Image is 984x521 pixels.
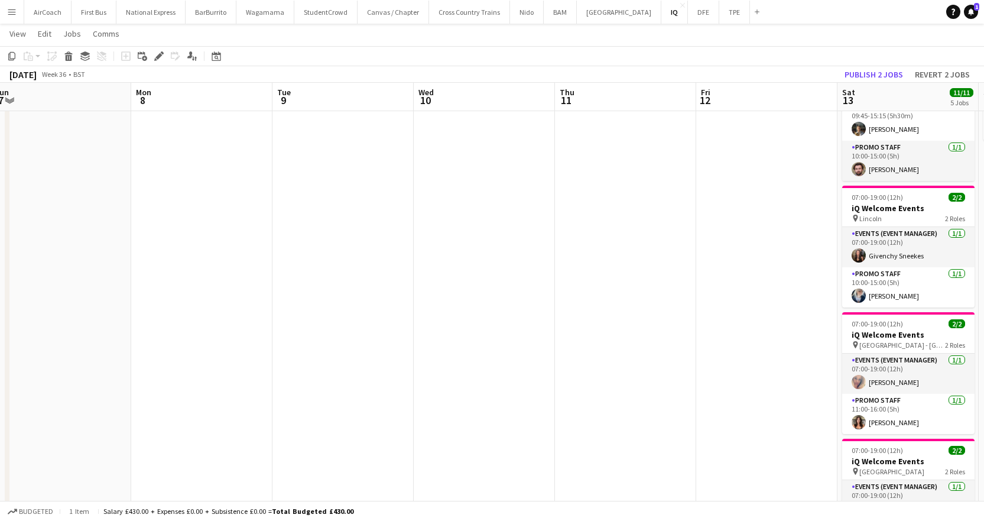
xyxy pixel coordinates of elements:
[39,70,69,79] span: Week 36
[577,1,661,24] button: [GEOGRAPHIC_DATA]
[429,1,510,24] button: Cross Country Trains
[24,1,72,24] button: AirCoach
[910,67,975,82] button: Revert 2 jobs
[38,28,51,39] span: Edit
[73,70,85,79] div: BST
[974,3,979,11] span: 1
[236,1,294,24] button: Wagamama
[688,1,719,24] button: DFE
[964,5,978,19] a: 1
[88,26,124,41] a: Comms
[116,1,186,24] button: National Express
[103,507,353,516] div: Salary £430.00 + Expenses £0.00 + Subsistence £0.00 =
[33,26,56,41] a: Edit
[510,1,544,24] button: Nido
[72,1,116,24] button: First Bus
[5,26,31,41] a: View
[59,26,86,41] a: Jobs
[9,69,37,80] div: [DATE]
[719,1,750,24] button: TPE
[840,67,908,82] button: Publish 2 jobs
[6,505,55,518] button: Budgeted
[661,1,688,24] button: IQ
[9,28,26,39] span: View
[186,1,236,24] button: BarBurrito
[544,1,577,24] button: BAM
[65,507,93,516] span: 1 item
[93,28,119,39] span: Comms
[63,28,81,39] span: Jobs
[19,507,53,516] span: Budgeted
[272,507,353,516] span: Total Budgeted £430.00
[358,1,429,24] button: Canvas / Chapter
[294,1,358,24] button: StudentCrowd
